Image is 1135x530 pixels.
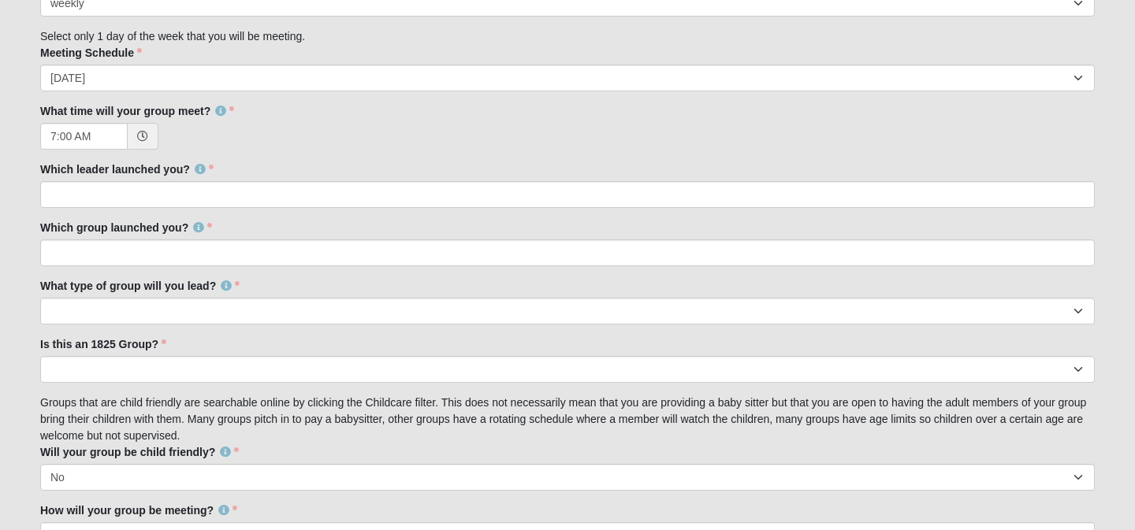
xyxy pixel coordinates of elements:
label: Will your group be child friendly? [40,444,239,460]
label: Meeting Schedule [40,45,142,61]
label: Which group launched you? [40,220,212,235]
label: What time will your group meet? [40,103,234,119]
label: What type of group will you lead? [40,278,240,294]
label: Is this an 1825 Group? [40,336,166,352]
label: How will your group be meeting? [40,502,237,518]
label: Which leader launched you? [40,161,214,177]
